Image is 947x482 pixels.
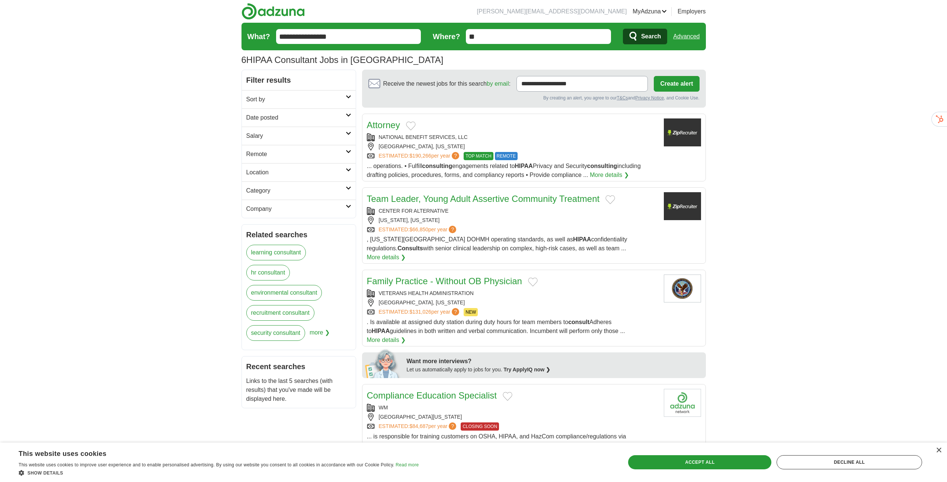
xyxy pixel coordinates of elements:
[406,121,416,130] button: Add to favorite jobs
[247,31,270,42] label: What?
[246,265,290,280] a: hr consultant
[367,413,658,421] div: [GEOGRAPHIC_DATA][US_STATE]
[246,229,351,240] h2: Related searches
[590,171,629,180] a: More details ❯
[664,389,701,417] img: Company logo
[936,448,941,453] div: Close
[654,76,699,92] button: Create alert
[246,131,346,140] h2: Salary
[246,186,346,195] h2: Category
[367,299,658,307] div: [GEOGRAPHIC_DATA], [US_STATE]
[573,236,591,242] strong: HIPAA
[367,276,522,286] a: Family Practice - Without OB Physician
[409,226,428,232] span: $66,850
[397,245,423,251] strong: Consults
[367,404,658,412] div: WM
[246,305,314,321] a: recruitment consultant
[568,319,589,325] strong: consult
[241,53,246,67] span: 6
[487,80,509,87] a: by email
[19,447,400,458] div: This website uses cookies
[310,325,330,345] span: more ❯
[777,455,922,469] div: Decline all
[242,181,356,200] a: Category
[365,348,401,378] img: apply-iq-scientist.png
[477,7,627,16] li: [PERSON_NAME][EMAIL_ADDRESS][DOMAIN_NAME]
[242,163,356,181] a: Location
[617,95,628,101] a: T&Cs
[464,308,478,316] span: NEW
[241,55,444,65] h1: HIPAA Consultant Jobs in [GEOGRAPHIC_DATA]
[246,285,322,301] a: environmental consultant
[422,163,452,169] strong: consulting
[246,95,346,104] h2: Sort by
[379,308,461,316] a: ESTIMATED:$131,026per year?
[19,462,394,467] span: This website uses cookies to improve user experience and to enable personalised advertising. By u...
[409,153,431,159] span: $190,266
[242,200,356,218] a: Company
[664,275,701,302] img: Department of Veterans Affairs logo
[367,236,627,251] span: , [US_STATE][GEOGRAPHIC_DATA] DOHMH operating standards, as well as confidentiality regulations. ...
[28,470,63,476] span: Show details
[664,118,701,146] img: Company logo
[367,433,642,448] span: ... is responsible for training customers on OSHA, HIPAA, and HazCom compliance/regulations via p...
[368,95,700,101] div: By creating an alert, you agree to our and , and Cookie Use.
[367,216,658,224] div: [US_STATE], [US_STATE]
[528,278,538,286] button: Add to favorite jobs
[664,192,701,220] img: Company logo
[246,377,351,403] p: Links to the last 5 searches (with results) that you've made will be displayed here.
[367,207,658,215] div: CENTER FOR ALTERNATIVE
[246,245,306,260] a: learning consultant
[495,152,518,160] span: REMOTE
[449,226,456,233] span: ?
[19,469,419,476] div: Show details
[246,113,346,122] h2: Date posted
[641,29,661,44] span: Search
[242,108,356,127] a: Date posted
[461,422,499,431] span: CLOSING SOON
[242,90,356,108] a: Sort by
[379,152,461,160] a: ESTIMATED:$190,266per year?
[396,462,419,467] a: Read more, opens a new window
[367,143,658,150] div: [GEOGRAPHIC_DATA], [US_STATE]
[409,423,428,429] span: $84,687
[246,168,346,177] h2: Location
[246,204,346,213] h2: Company
[587,163,617,169] strong: consulting
[367,194,600,204] a: Team Leader, Young Adult Assertive Community Treatment
[452,152,459,159] span: ?
[367,336,406,345] a: More details ❯
[379,422,458,431] a: ESTIMATED:$84,687per year?
[367,390,497,400] a: Compliance Education Specialist
[242,127,356,145] a: Salary
[452,308,459,315] span: ?
[242,70,356,90] h2: Filter results
[673,29,700,44] a: Advanced
[379,290,474,296] a: VETERANS HEALTH ADMINISTRATION
[635,95,664,101] a: Privacy Notice
[449,422,456,430] span: ?
[246,361,351,372] h2: Recent searches
[628,455,771,469] div: Accept all
[246,150,346,159] h2: Remote
[409,309,431,315] span: $131,026
[464,152,493,160] span: TOP MATCH
[367,253,406,262] a: More details ❯
[379,226,458,234] a: ESTIMATED:$66,850per year?
[367,133,658,141] div: NATIONAL BENEFIT SERVICES, LLC
[623,29,667,44] button: Search
[407,357,701,366] div: Want more interviews?
[367,163,641,178] span: ... operations. • Fulfill engagements related to Privacy and Security including drafting policies...
[605,195,615,204] button: Add to favorite jobs
[242,145,356,163] a: Remote
[383,79,511,88] span: Receive the newest jobs for this search :
[433,31,460,42] label: Where?
[372,328,390,334] strong: HIPAA
[246,325,305,341] a: security consultant
[633,7,667,16] a: MyAdzuna
[367,319,625,334] span: . Is available at assigned duty station during duty hours for team members to Adheres to guidelin...
[241,3,305,20] img: Adzuna logo
[407,366,701,374] div: Let us automatically apply to jobs for you.
[515,163,533,169] strong: HIPAA
[367,120,400,130] a: Attorney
